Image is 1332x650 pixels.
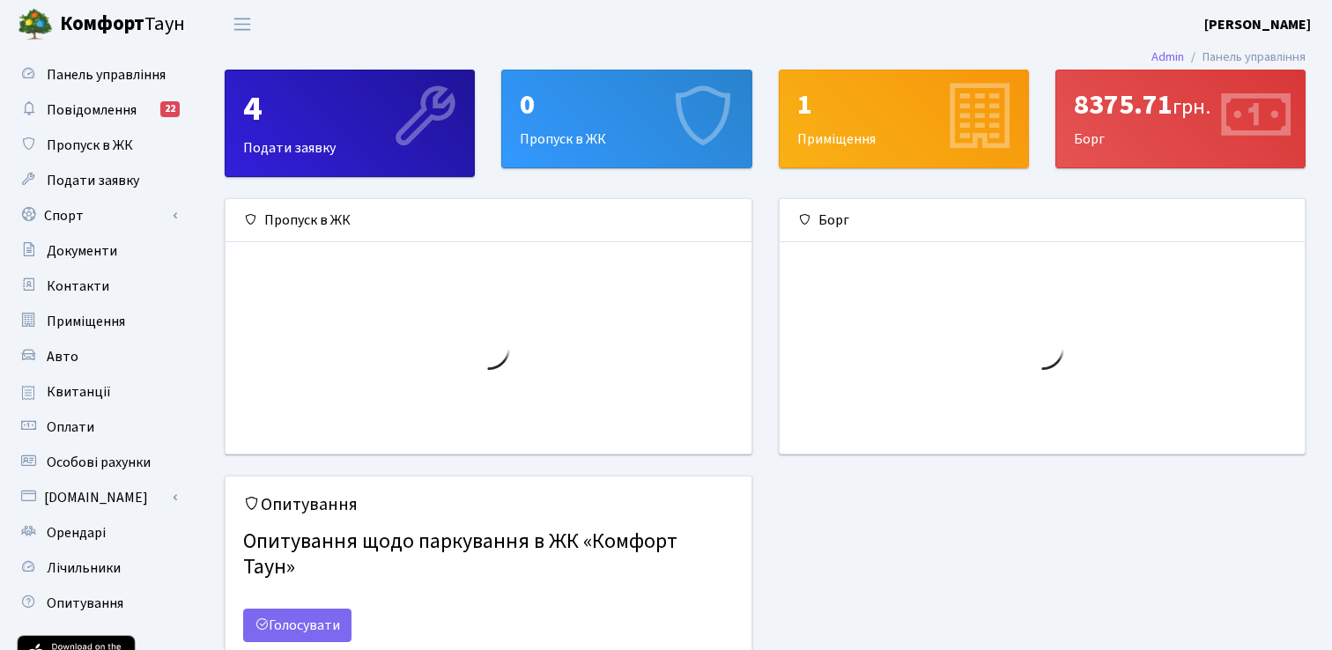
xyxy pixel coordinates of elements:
span: Оплати [47,417,94,437]
a: 0Пропуск в ЖК [501,70,751,168]
a: Авто [9,339,185,374]
span: Авто [47,347,78,366]
div: 4 [243,88,456,130]
a: Подати заявку [9,163,185,198]
div: Подати заявку [226,70,474,176]
span: Особові рахунки [47,453,151,472]
div: Пропуск в ЖК [226,199,751,242]
nav: breadcrumb [1125,39,1332,76]
span: Опитування [47,594,123,613]
b: [PERSON_NAME] [1204,15,1311,34]
h5: Опитування [243,494,734,515]
div: 1 [797,88,1010,122]
a: Спорт [9,198,185,233]
a: [PERSON_NAME] [1204,14,1311,35]
a: Приміщення [9,304,185,339]
span: Контакти [47,277,109,296]
div: Приміщення [780,70,1028,167]
span: грн. [1173,92,1210,122]
span: Документи [47,241,117,261]
a: Оплати [9,410,185,445]
span: Повідомлення [47,100,137,120]
div: 0 [520,88,733,122]
a: Повідомлення22 [9,92,185,128]
span: Панель управління [47,65,166,85]
a: Опитування [9,586,185,621]
div: 8375.71 [1074,88,1287,122]
a: Лічильники [9,550,185,586]
img: logo.png [18,7,53,42]
span: Таун [60,10,185,40]
a: Документи [9,233,185,269]
a: Квитанції [9,374,185,410]
a: Особові рахунки [9,445,185,480]
a: Admin [1151,48,1184,66]
a: Голосувати [243,609,351,642]
span: Приміщення [47,312,125,331]
button: Переключити навігацію [220,10,264,39]
li: Панель управління [1184,48,1306,67]
a: Орендарі [9,515,185,550]
a: Контакти [9,269,185,304]
div: Борг [1056,70,1305,167]
a: 4Подати заявку [225,70,475,177]
span: Пропуск в ЖК [47,136,133,155]
div: Борг [780,199,1306,242]
a: Панель управління [9,57,185,92]
a: 1Приміщення [779,70,1029,168]
div: 22 [160,101,180,117]
span: Лічильники [47,558,121,578]
span: Квитанції [47,382,111,402]
a: Пропуск в ЖК [9,128,185,163]
a: [DOMAIN_NAME] [9,480,185,515]
b: Комфорт [60,10,144,38]
div: Пропуск в ЖК [502,70,751,167]
span: Подати заявку [47,171,139,190]
h4: Опитування щодо паркування в ЖК «Комфорт Таун» [243,522,734,587]
span: Орендарі [47,523,106,543]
